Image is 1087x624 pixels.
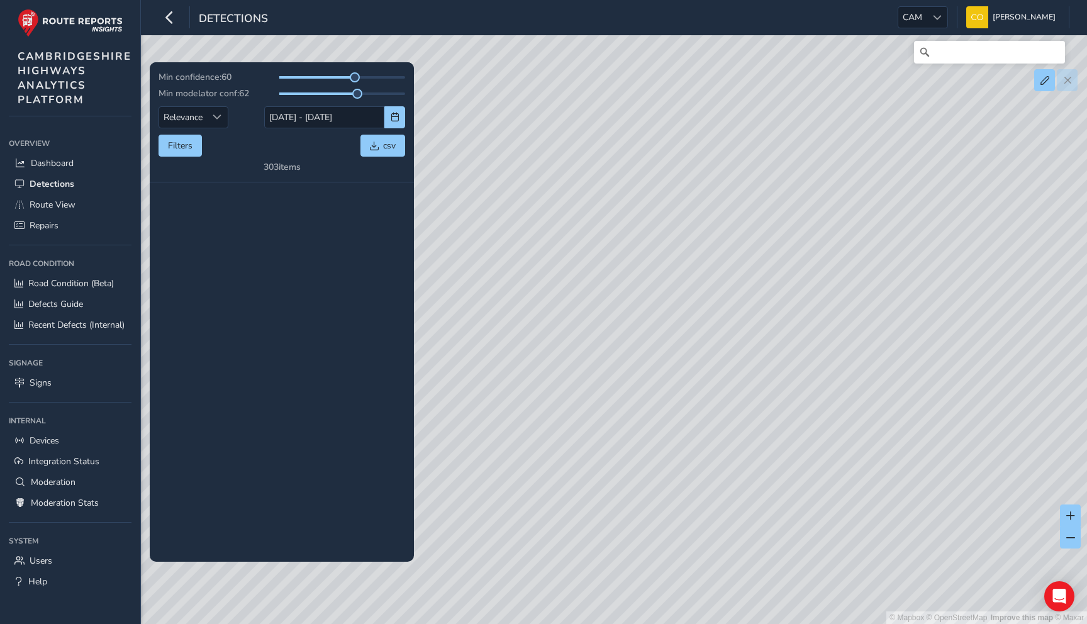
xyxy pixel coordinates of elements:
[9,153,131,174] a: Dashboard
[159,71,221,83] span: Min confidence:
[9,430,131,451] a: Devices
[159,87,239,99] span: Min modelator conf:
[31,476,75,488] span: Moderation
[239,87,249,99] span: 62
[18,49,131,107] span: CAMBRIDGESHIRE HIGHWAYS ANALYTICS PLATFORM
[31,497,99,509] span: Moderation Stats
[9,194,131,215] a: Route View
[9,134,131,153] div: Overview
[9,550,131,571] a: Users
[30,199,75,211] span: Route View
[9,215,131,236] a: Repairs
[1044,581,1074,611] div: Open Intercom Messenger
[159,135,202,157] button: Filters
[30,377,52,389] span: Signs
[966,6,1060,28] button: [PERSON_NAME]
[28,277,114,289] span: Road Condition (Beta)
[383,140,396,152] span: csv
[159,107,207,128] span: Relevance
[221,71,231,83] span: 60
[28,455,99,467] span: Integration Status
[9,493,131,513] a: Moderation Stats
[30,555,52,567] span: Users
[9,354,131,372] div: Signage
[9,315,131,335] a: Recent Defects (Internal)
[914,41,1065,64] input: Search
[9,294,131,315] a: Defects Guide
[9,254,131,273] div: Road Condition
[966,6,988,28] img: diamond-layout
[264,161,301,173] div: 303 items
[18,9,123,37] img: rr logo
[9,451,131,472] a: Integration Status
[993,6,1056,28] span: [PERSON_NAME]
[360,135,405,157] button: csv
[28,298,83,310] span: Defects Guide
[30,178,74,190] span: Detections
[31,157,74,169] span: Dashboard
[9,472,131,493] a: Moderation
[9,532,131,550] div: System
[28,319,125,331] span: Recent Defects (Internal)
[9,174,131,194] a: Detections
[9,372,131,393] a: Signs
[207,107,228,128] div: Sort by Date
[9,571,131,592] a: Help
[30,435,59,447] span: Devices
[9,411,131,430] div: Internal
[9,273,131,294] a: Road Condition (Beta)
[30,220,59,231] span: Repairs
[28,576,47,588] span: Help
[898,7,927,28] span: CAM
[199,11,268,28] span: Detections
